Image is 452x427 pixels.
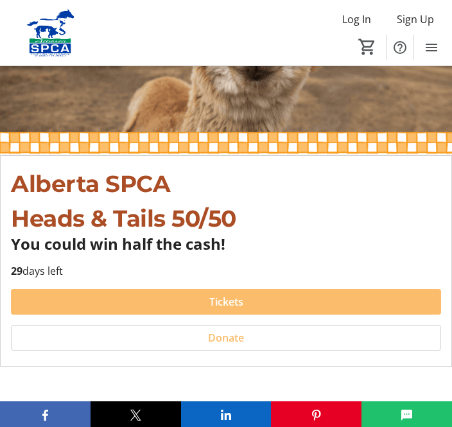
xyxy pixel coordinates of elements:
button: Log In [332,9,381,30]
p: days left [11,263,441,279]
button: Donate [11,325,441,351]
button: LinkedIn [181,401,272,427]
button: X [91,401,181,427]
button: Cart [356,35,379,58]
button: Tickets [11,289,441,315]
button: SMS [361,401,452,427]
button: Help [387,35,413,60]
button: Pinterest [271,401,361,427]
button: Menu [419,35,444,60]
p: You could win half the cash! [11,236,441,252]
button: Sign Up [387,9,444,30]
span: Alberta SPCA [11,170,170,198]
span: Tickets [209,294,243,309]
span: 29 [11,264,22,278]
span: Heads & Tails 50/50 [11,204,236,232]
span: Log In [342,12,371,27]
span: Sign Up [397,12,434,27]
span: Donate [208,330,244,345]
img: Alberta SPCA's Logo [8,9,93,57]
